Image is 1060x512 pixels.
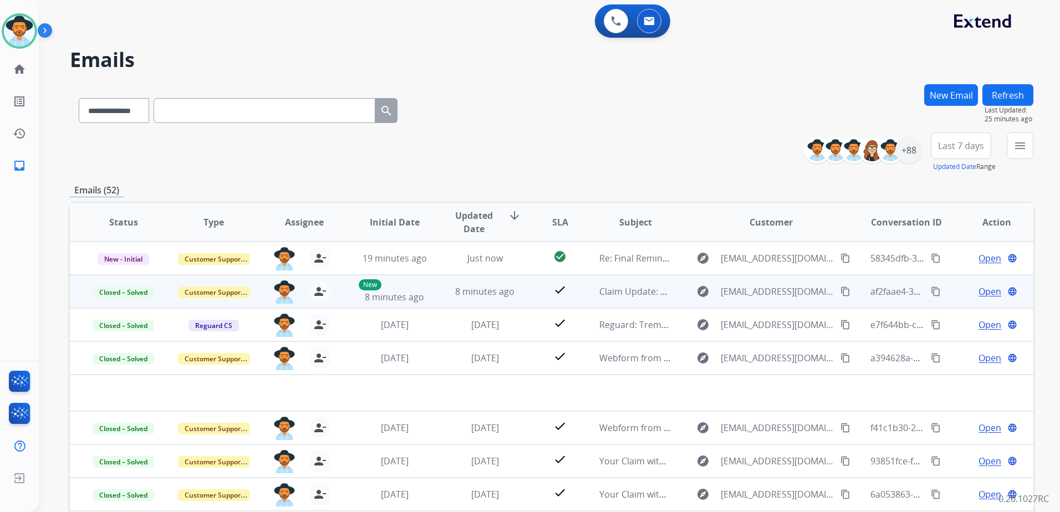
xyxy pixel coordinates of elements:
p: New [359,279,381,290]
span: Open [979,421,1001,434]
button: Updated Date [933,162,976,171]
span: Customer Support [178,353,250,365]
span: Customer Support [178,253,250,265]
span: Open [979,285,1001,298]
mat-icon: person_remove [313,488,327,501]
span: Closed – Solved [93,320,154,331]
mat-icon: check [553,419,567,433]
mat-icon: person_remove [313,454,327,468]
button: New Email [924,84,978,106]
mat-icon: person_remove [313,318,327,331]
span: [DATE] [381,319,409,331]
span: [EMAIL_ADDRESS][DOMAIN_NAME] [721,454,834,468]
span: Closed – Solved [93,353,154,365]
span: Reguard CS [188,320,239,331]
mat-icon: content_copy [840,320,850,330]
span: Webform from [EMAIL_ADDRESS][DOMAIN_NAME] on [DATE] [599,422,850,434]
mat-icon: check [553,350,567,363]
mat-icon: explore [696,488,710,501]
span: SLA [552,216,568,229]
span: [EMAIL_ADDRESS][DOMAIN_NAME] [721,252,834,265]
img: agent-avatar [273,247,295,270]
mat-icon: content_copy [931,286,941,296]
span: [EMAIL_ADDRESS][DOMAIN_NAME] [721,351,834,365]
mat-icon: person_remove [313,252,327,265]
span: [DATE] [471,455,499,467]
span: New - Initial [98,253,149,265]
span: f41c1b30-2d4b-4aa4-aad4-198993883dce [870,422,1041,434]
span: e7f644bb-c054-4334-bf67-bcfc2140cbb6 [870,319,1036,331]
span: [DATE] [471,422,499,434]
span: Updated Date [449,209,499,235]
span: Customer Support [178,489,250,501]
span: [DATE] [381,488,409,500]
mat-icon: menu [1013,139,1027,152]
mat-icon: language [1007,353,1017,363]
mat-icon: check_circle [553,250,567,263]
span: [DATE] [381,352,409,364]
span: Claim Update: Parts ordered for repair [599,285,761,298]
mat-icon: check [553,453,567,466]
mat-icon: explore [696,351,710,365]
span: Last Updated: [985,106,1033,115]
span: Initial Date [370,216,420,229]
mat-icon: search [380,104,393,117]
span: Status [109,216,138,229]
span: [EMAIL_ADDRESS][DOMAIN_NAME] [721,285,834,298]
span: Closed – Solved [93,489,154,501]
mat-icon: language [1007,286,1017,296]
span: 25 minutes ago [985,115,1033,124]
button: Last 7 days [931,132,991,159]
span: 19 minutes ago [363,252,427,264]
span: 8 minutes ago [455,285,514,298]
mat-icon: person_remove [313,351,327,365]
span: Open [979,351,1001,365]
mat-icon: content_copy [931,423,941,433]
h2: Emails [70,49,1033,71]
mat-icon: content_copy [931,456,941,466]
span: Open [979,318,1001,331]
span: af2faae4-3877-4c92-8a1d-75f720bb1ab1 [870,285,1036,298]
mat-icon: person_remove [313,285,327,298]
span: [DATE] [471,319,499,331]
span: [DATE] [471,488,499,500]
span: Closed – Solved [93,286,154,298]
mat-icon: content_copy [840,423,850,433]
mat-icon: content_copy [840,286,850,296]
mat-icon: list_alt [13,95,26,108]
p: 0.20.1027RC [998,492,1049,505]
mat-icon: arrow_downward [508,209,521,222]
div: +88 [895,137,922,163]
span: 8 minutes ago [365,291,424,303]
mat-icon: explore [696,252,710,265]
span: 6a053863-65df-4408-a859-bc440bb0cb1a [870,488,1041,500]
mat-icon: language [1007,456,1017,466]
mat-icon: content_copy [840,353,850,363]
span: [DATE] [471,352,499,364]
span: Open [979,488,1001,501]
mat-icon: explore [696,421,710,434]
span: 58345dfb-3ae0-4c88-994a-9d15865b66fe [870,252,1038,264]
span: Range [933,162,996,171]
mat-icon: check [553,486,567,499]
span: [DATE] [381,422,409,434]
mat-icon: content_copy [931,489,941,499]
mat-icon: explore [696,454,710,468]
mat-icon: inbox [13,159,26,172]
mat-icon: check [553,316,567,330]
mat-icon: content_copy [931,320,941,330]
span: Subject [619,216,652,229]
mat-icon: language [1007,489,1017,499]
mat-icon: explore [696,285,710,298]
span: Your Claim with Extend [599,455,696,467]
mat-icon: content_copy [840,253,850,263]
mat-icon: language [1007,253,1017,263]
mat-icon: check [553,283,567,296]
span: Customer Support [178,456,250,468]
span: Last 7 days [938,144,984,148]
span: 93851fce-f00d-4595-a9e2-8423748c28f3 [870,455,1034,467]
mat-icon: person_remove [313,421,327,434]
span: Customer Support [178,423,250,434]
span: [EMAIL_ADDRESS][DOMAIN_NAME] [721,421,834,434]
img: agent-avatar [273,483,295,506]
